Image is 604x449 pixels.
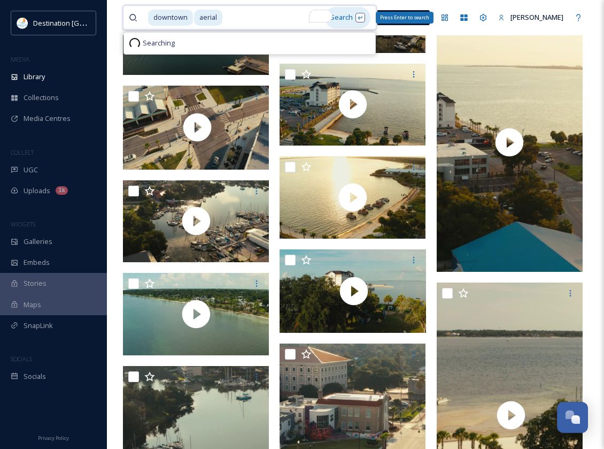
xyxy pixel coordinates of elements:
span: Destination [GEOGRAPHIC_DATA] [33,18,140,28]
div: 1k [56,186,68,195]
span: [PERSON_NAME] [510,12,563,22]
img: thumbnail [123,180,269,263]
span: Socials [24,371,46,382]
span: COLLECT [11,148,34,156]
img: thumbnail [280,64,425,146]
img: download.png [17,18,28,28]
a: Privacy Policy [38,431,69,444]
span: Stories [24,278,47,288]
span: Searching [143,38,175,48]
span: Maps [24,300,41,310]
img: thumbnail [123,273,269,355]
span: downtown [148,10,193,25]
span: Library [24,72,45,82]
img: thumbnail [123,86,272,169]
img: thumbnail [280,249,428,333]
span: WIDGETS [11,220,35,228]
span: aerial [194,10,222,25]
button: Open Chat [557,402,588,433]
a: What's New [376,10,430,25]
span: Embeds [24,257,50,268]
span: UGC [24,165,38,175]
span: SnapLink [24,321,53,331]
img: thumbnail [437,12,583,272]
span: Privacy Policy [38,435,69,442]
span: MEDIA [11,55,29,63]
span: Uploads [24,186,50,196]
input: To enrich screen reader interactions, please activate Accessibility in Grammarly extension settings [223,6,306,29]
img: thumbnail [280,156,425,239]
div: Search [325,7,370,28]
span: Collections [24,93,59,103]
div: Press Enter to search [376,12,433,24]
span: SOCIALS [11,355,32,363]
span: Galleries [24,237,52,247]
span: Media Centres [24,113,71,124]
a: [PERSON_NAME] [493,7,569,28]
